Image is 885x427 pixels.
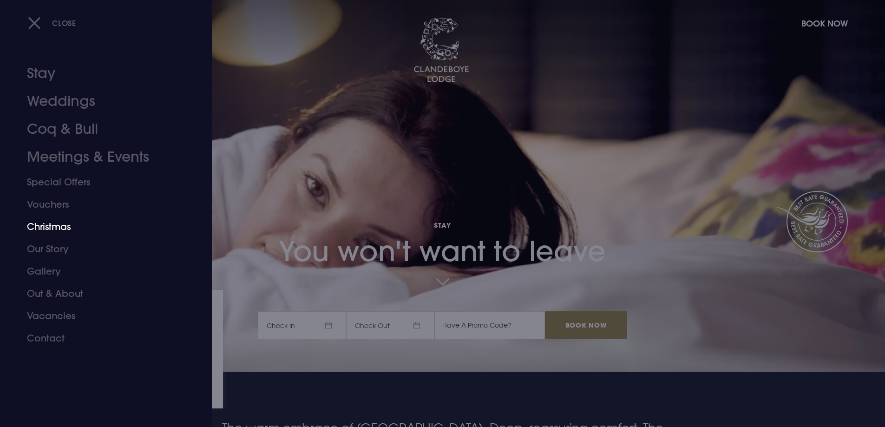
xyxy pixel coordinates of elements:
a: Vacancies [27,305,174,327]
a: Stay [27,59,174,87]
span: Close [52,18,76,28]
a: Gallery [27,260,174,282]
a: Meetings & Events [27,143,174,171]
a: Out & About [27,282,174,305]
a: Our Story [27,238,174,260]
a: Contact [27,327,174,349]
button: Close [28,13,76,33]
a: Coq & Bull [27,115,174,143]
a: Weddings [27,87,174,115]
a: Vouchers [27,193,174,216]
a: Christmas [27,216,174,238]
a: Special Offers [27,171,174,193]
